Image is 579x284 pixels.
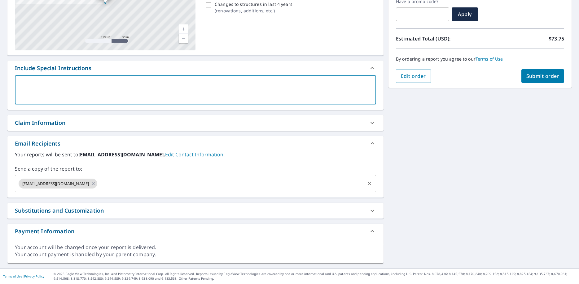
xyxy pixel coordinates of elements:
label: Send a copy of the report to: [15,165,376,172]
p: © 2025 Eagle View Technologies, Inc. and Pictometry International Corp. All Rights Reserved. Repo... [54,272,576,281]
button: Submit order [521,69,564,83]
div: Email Recipients [15,139,60,148]
a: Current Level 17, Zoom In [179,24,188,34]
div: Payment Information [7,224,384,239]
a: Terms of Use [476,56,503,62]
div: Substitutions and Customization [7,203,384,218]
div: Include Special Instructions [15,64,91,72]
p: Estimated Total (USD): [396,35,480,42]
div: Claim Information [15,119,65,127]
span: Apply [457,11,473,18]
a: Privacy Policy [24,274,44,278]
p: Changes to structures in last 4 years [215,1,292,7]
div: Substitutions and Customization [15,206,104,215]
div: Your account payment is handled by your parent company. [15,251,376,258]
div: Payment Information [15,227,74,235]
p: ( renovations, additions, etc. ) [215,7,292,14]
div: Email Recipients [7,136,384,151]
span: Edit order [401,73,426,79]
a: Current Level 17, Zoom Out [179,34,188,43]
div: Your account will be charged once your report is delivered. [15,244,376,251]
label: Your reports will be sent to [15,151,376,158]
p: | [3,274,44,278]
b: [EMAIL_ADDRESS][DOMAIN_NAME]. [78,151,165,158]
button: Clear [365,179,374,188]
div: Claim Information [7,115,384,131]
span: Submit order [526,73,559,79]
button: Edit order [396,69,431,83]
div: [EMAIL_ADDRESS][DOMAIN_NAME] [19,179,97,189]
a: Terms of Use [3,274,22,278]
p: By ordering a report you agree to our [396,56,564,62]
span: [EMAIL_ADDRESS][DOMAIN_NAME] [19,181,93,187]
button: Apply [452,7,478,21]
p: $73.75 [549,35,564,42]
div: Include Special Instructions [7,61,384,75]
a: EditContactInfo [165,151,225,158]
